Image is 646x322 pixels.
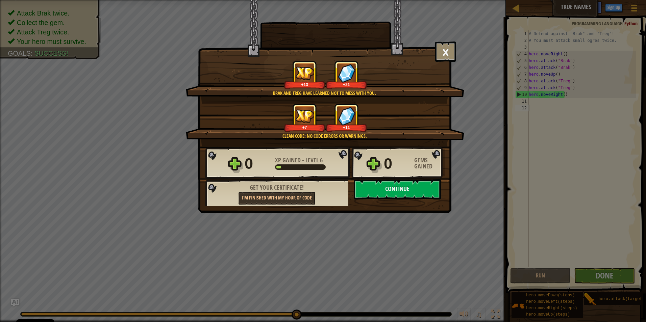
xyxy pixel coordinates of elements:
[245,153,271,175] div: 0
[384,153,410,175] div: 0
[338,107,355,125] img: Gems Gained
[295,66,314,80] img: XP Gained
[327,82,366,87] div: +21
[295,109,314,123] img: XP Gained
[304,156,320,164] span: Level
[435,42,456,62] button: ×
[275,156,302,164] span: XP Gained
[354,179,441,199] button: Continue
[212,183,342,192] div: Get your certificate!
[320,156,323,164] span: 6
[414,157,445,169] div: Gems Gained
[285,82,324,87] div: +13
[275,157,323,163] div: -
[218,90,431,97] div: Brak and Treg have learned not to mess with you.
[327,125,366,130] div: +11
[338,64,355,82] img: Gems Gained
[218,133,431,139] div: Clean code: no code errors or warnings.
[239,192,315,205] a: I'm finished with my Hour of Code
[285,125,324,130] div: +7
